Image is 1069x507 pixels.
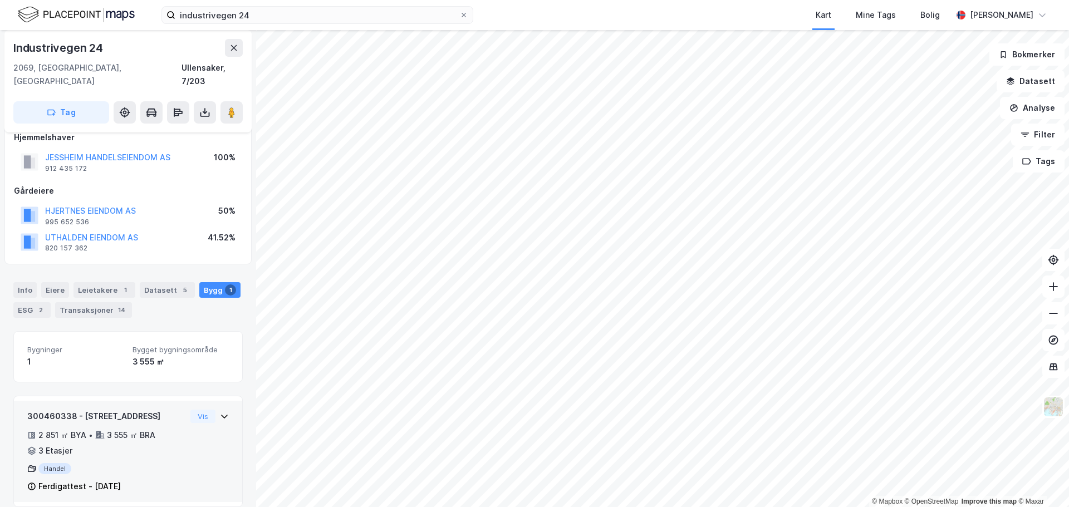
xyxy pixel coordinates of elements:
div: Eiere [41,282,69,298]
div: 50% [218,204,236,218]
div: Hjemmelshaver [14,131,242,144]
div: Gårdeiere [14,184,242,198]
a: Mapbox [872,498,903,505]
div: 300460338 - [STREET_ADDRESS] [27,410,186,423]
div: 912 435 172 [45,164,87,173]
div: Ferdigattest - [DATE] [38,480,121,493]
div: 2069, [GEOGRAPHIC_DATA], [GEOGRAPHIC_DATA] [13,61,182,88]
button: Filter [1011,124,1065,146]
button: Tag [13,101,109,124]
div: 100% [214,151,236,164]
button: Tags [1013,150,1065,173]
div: 2 851 ㎡ BYA [38,429,86,442]
div: • [89,431,93,440]
button: Vis [190,410,215,423]
div: Info [13,282,37,298]
button: Datasett [997,70,1065,92]
div: Kart [816,8,831,22]
div: [PERSON_NAME] [970,8,1033,22]
div: 41.52% [208,231,236,244]
input: Søk på adresse, matrikkel, gårdeiere, leietakere eller personer [175,7,459,23]
div: 2 [35,304,46,316]
img: Z [1043,396,1064,417]
div: 995 652 536 [45,218,89,227]
div: 3 555 ㎡ [133,355,229,368]
div: Leietakere [73,282,135,298]
div: ESG [13,302,51,318]
div: Industrivegen 24 [13,39,105,57]
span: Bygninger [27,345,124,355]
a: Improve this map [962,498,1017,505]
img: logo.f888ab2527a4732fd821a326f86c7f29.svg [18,5,135,24]
div: 820 157 362 [45,244,87,253]
div: Bolig [920,8,940,22]
button: Analyse [1000,97,1065,119]
a: OpenStreetMap [905,498,959,505]
div: 5 [179,284,190,296]
div: 3 Etasjer [38,444,72,457]
button: Bokmerker [989,43,1065,66]
span: Bygget bygningsområde [133,345,229,355]
div: 1 [120,284,131,296]
div: Bygg [199,282,241,298]
div: 1 [225,284,236,296]
div: 1 [27,355,124,368]
div: Transaksjoner [55,302,132,318]
div: Mine Tags [856,8,896,22]
div: Ullensaker, 7/203 [182,61,243,88]
div: 3 555 ㎡ BRA [107,429,155,442]
div: 14 [116,304,128,316]
div: Datasett [140,282,195,298]
iframe: Chat Widget [1013,454,1069,507]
